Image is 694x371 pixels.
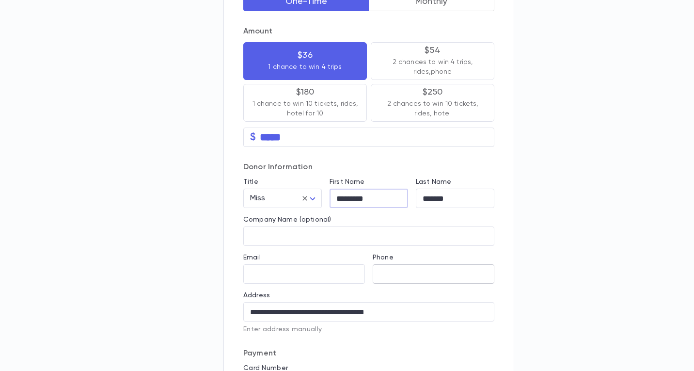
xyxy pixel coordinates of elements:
[243,189,322,208] div: Miss
[243,178,258,186] label: Title
[243,325,494,333] p: Enter address manually
[243,162,494,172] p: Donor Information
[298,50,313,60] p: $36
[371,84,494,122] button: $2502 chances to win 10 tickets, rides, hotel
[243,291,270,299] label: Address
[296,87,315,97] p: $180
[243,254,261,261] label: Email
[252,99,359,118] p: 1 chance to win 10 tickets, rides, hotel for 10
[243,216,331,224] label: Company Name (optional)
[373,254,394,261] label: Phone
[371,42,494,80] button: $542 chances to win 4 trips, rides,phone
[379,99,486,118] p: 2 chances to win 10 tickets, rides, hotel
[243,42,367,80] button: $361 chance to win 4 trips
[330,178,364,186] label: First Name
[250,132,256,142] p: $
[243,349,494,358] p: Payment
[243,84,367,122] button: $1801 chance to win 10 tickets, rides, hotel for 10
[423,87,443,97] p: $250
[379,57,486,77] p: 2 chances to win 4 trips, rides,phone
[416,178,451,186] label: Last Name
[243,27,494,36] p: Amount
[268,62,342,72] p: 1 chance to win 4 trips
[425,46,441,55] p: $54
[250,194,266,202] span: Miss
